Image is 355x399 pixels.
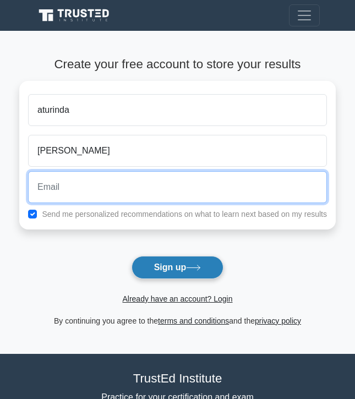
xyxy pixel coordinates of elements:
[42,210,327,218] label: Send me personalized recommendations on what to learn next based on my results
[289,4,320,26] button: Toggle navigation
[19,57,336,72] h4: Create your free account to store your results
[36,371,320,386] h4: TrustEd Institute
[132,256,224,279] button: Sign up
[28,171,327,203] input: Email
[13,314,342,327] div: By continuing you agree to the and the
[255,316,301,325] a: privacy policy
[28,135,327,167] input: Last name
[158,316,229,325] a: terms and conditions
[122,294,232,303] a: Already have an account? Login
[28,94,327,126] input: First name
